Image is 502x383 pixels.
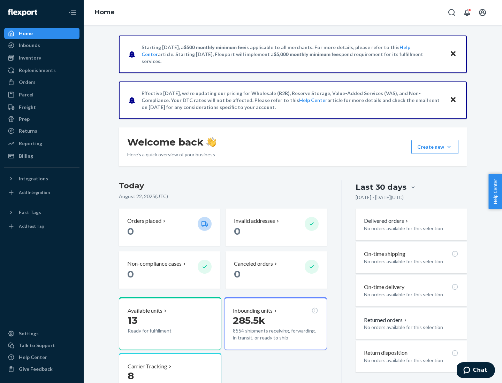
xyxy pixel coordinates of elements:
a: Add Integration [4,187,79,198]
img: hand-wave emoji [206,137,216,147]
a: Parcel [4,89,79,100]
div: Home [19,30,33,37]
a: Orders [4,77,79,88]
span: 0 [234,268,241,280]
button: Returned orders [364,316,408,324]
button: Canceled orders 0 [226,251,327,289]
div: Settings [19,330,39,337]
p: Ready for fulfillment [128,327,192,334]
span: 13 [128,314,137,326]
img: Flexport logo [8,9,37,16]
button: Inbounding units285.5k8554 shipments receiving, forwarding, in transit, or ready to ship [224,297,327,350]
a: Settings [4,328,79,339]
button: Fast Tags [4,207,79,218]
button: Close Navigation [66,6,79,19]
ol: breadcrumbs [89,2,120,23]
a: Returns [4,125,79,136]
button: Open notifications [460,6,474,19]
a: Home [95,8,115,16]
button: Open account menu [476,6,489,19]
button: Delivered orders [364,217,410,225]
p: Carrier Tracking [128,362,167,370]
p: No orders available for this selection [364,291,458,298]
p: Inbounding units [233,307,273,315]
a: Add Fast Tag [4,221,79,232]
p: No orders available for this selection [364,324,458,331]
p: No orders available for this selection [364,357,458,364]
p: Canceled orders [234,260,273,268]
div: Add Integration [19,189,50,195]
div: Integrations [19,175,48,182]
span: 0 [127,225,134,237]
span: 0 [127,268,134,280]
div: Inventory [19,54,41,61]
a: Reporting [4,138,79,149]
span: $500 monthly minimum fee [184,44,245,50]
button: Integrations [4,173,79,184]
p: No orders available for this selection [364,225,458,232]
button: Non-compliance cases 0 [119,251,220,289]
iframe: Opens a widget where you can chat to one of our agents [457,362,495,380]
a: Inbounds [4,40,79,51]
div: Inbounds [19,42,40,49]
div: Freight [19,104,36,111]
a: Prep [4,114,79,125]
div: Prep [19,116,30,123]
p: Return disposition [364,349,408,357]
span: 0 [234,225,241,237]
p: 8554 shipments receiving, forwarding, in transit, or ready to ship [233,327,318,341]
button: Create new [411,140,458,154]
div: Help Center [19,354,47,361]
span: $5,000 monthly minimum fee [274,51,339,57]
a: Freight [4,102,79,113]
div: Replenishments [19,67,56,74]
button: Help Center [488,174,502,209]
a: Help Center [4,352,79,363]
p: Starting [DATE], a is applicable to all merchants. For more details, please refer to this article... [142,44,443,65]
button: Close [449,49,458,59]
span: 285.5k [233,314,265,326]
button: Talk to Support [4,340,79,351]
button: Invalid addresses 0 [226,209,327,246]
div: Last 30 days [356,182,406,193]
div: Fast Tags [19,209,41,216]
a: Help Center [299,97,327,103]
div: Reporting [19,140,42,147]
div: Billing [19,153,33,159]
a: Billing [4,150,79,162]
span: 8 [128,370,134,382]
button: Orders placed 0 [119,209,220,246]
h1: Welcome back [127,136,216,148]
button: Close [449,95,458,105]
button: Open Search Box [445,6,459,19]
button: Give Feedback [4,364,79,375]
p: Here’s a quick overview of your business [127,151,216,158]
p: Orders placed [127,217,161,225]
h3: Today [119,180,327,191]
p: Effective [DATE], we're updating our pricing for Wholesale (B2B), Reserve Storage, Value-Added Se... [142,90,443,111]
div: Talk to Support [19,342,55,349]
a: Home [4,28,79,39]
p: [DATE] - [DATE] ( UTC ) [356,194,404,201]
div: Give Feedback [19,366,53,373]
div: Orders [19,79,36,86]
button: Available units13Ready for fulfillment [119,297,221,350]
a: Replenishments [4,65,79,76]
p: Invalid addresses [234,217,275,225]
div: Returns [19,127,37,134]
p: No orders available for this selection [364,258,458,265]
p: On-time shipping [364,250,405,258]
p: Available units [128,307,162,315]
div: Parcel [19,91,33,98]
div: Add Fast Tag [19,223,44,229]
p: On-time delivery [364,283,404,291]
p: Non-compliance cases [127,260,182,268]
a: Inventory [4,52,79,63]
p: August 22, 2025 ( UTC ) [119,193,327,200]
